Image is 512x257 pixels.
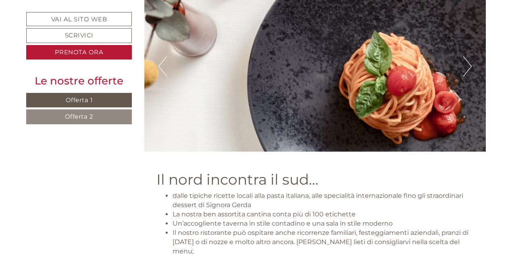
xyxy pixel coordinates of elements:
[173,191,474,210] li: dalle tipiche ricette locali alla pasta italiana, alle specialità internazionale fino gli straord...
[12,39,135,45] small: 18:48
[173,210,474,219] li: La nostra ben assortita cantina conta più di 100 etichette
[274,212,318,226] button: Invia
[173,228,474,256] li: Il nostro ristorante può ospitare anche ricorrenze familiari, festeggiamenti aziendali, pranzi di...
[12,23,135,30] div: [GEOGRAPHIC_DATA]
[66,96,93,104] span: Offerta 1
[156,172,474,188] h1: Il nord incontra il sud...
[26,45,132,60] a: Prenota ora
[463,56,472,76] button: Next
[158,56,167,76] button: Previous
[26,74,132,88] div: Le nostre offerte
[26,28,132,43] a: Scrivici
[173,219,474,228] li: Un’accogliente taverna in stile contadino e una sala in stile moderno
[65,113,94,120] span: Offerta 2
[141,6,177,20] div: lunedì
[26,12,132,26] a: Vai al sito web
[6,22,139,46] div: Buon giorno, come possiamo aiutarla?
